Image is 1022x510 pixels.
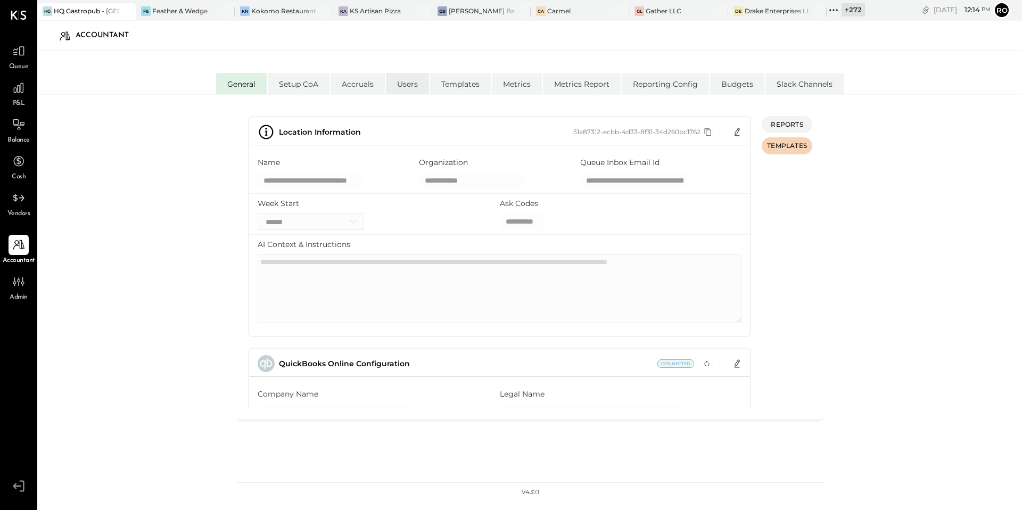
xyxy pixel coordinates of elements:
div: HG [43,6,52,16]
div: Ca [536,6,546,16]
label: Organization [419,157,468,168]
div: DE [733,6,743,16]
label: Week Start [258,198,299,209]
a: P&L [1,78,37,109]
div: Gather LLC [646,6,681,15]
li: Slack Channels [765,73,844,94]
li: Templates [430,73,491,94]
span: Queue [9,62,29,72]
div: Carmel [547,6,571,15]
li: Accruals [331,73,385,94]
li: Budgets [710,73,764,94]
div: [DATE] [934,5,991,15]
a: Admin [1,272,37,302]
div: 51a87312-ecbb-4d33-8f31-34d260bc1762 [573,127,715,137]
div: v 4.37.1 [522,488,539,497]
div: GL [634,6,644,16]
li: Metrics [492,73,542,94]
label: AI Context & Instructions [258,239,350,250]
span: P&L [13,99,25,109]
button: TEMPLATES [762,137,812,154]
label: Legal Name [500,389,545,399]
a: Queue [1,41,37,72]
label: Name [258,157,280,168]
span: Accountant [3,256,35,266]
div: Drake Enterprises LLC [745,6,811,15]
div: F& [141,6,151,16]
button: REPORTS [762,116,812,133]
li: Users [386,73,429,94]
a: Balance [1,114,37,145]
div: [PERSON_NAME] Back Bay [449,6,515,15]
div: copy link [920,4,931,15]
label: Ask Codes [500,198,538,209]
div: Accountant [76,27,139,44]
span: Balance [7,136,30,145]
a: Accountant [1,235,37,266]
button: Copy id [700,127,715,137]
span: QuickBooks Online Configuration [279,359,410,368]
div: Feather & Wedge [152,6,208,15]
span: Current Status: Connected [657,359,694,368]
label: Queue Inbox Email Id [580,157,660,168]
span: TEMPLATES [767,141,807,150]
label: Company Name [258,389,318,399]
span: Location Information [279,127,361,137]
button: Ro [993,2,1010,19]
a: Cash [1,151,37,182]
span: Vendors [7,209,30,219]
span: Cash [12,172,26,182]
div: HQ Gastropub - [GEOGRAPHIC_DATA] [54,6,120,15]
span: REPORTS [771,120,803,129]
li: Reporting Config [622,73,709,94]
li: General [216,73,267,94]
div: KS Artisan Pizza [350,6,401,15]
span: Admin [10,293,28,302]
li: Setup CoA [268,73,329,94]
a: Vendors [1,188,37,219]
div: KA [339,6,348,16]
div: GB [438,6,447,16]
div: KR [240,6,250,16]
div: + 272 [842,3,865,17]
li: Metrics Report [543,73,621,94]
div: Kokomo Restaurant [251,6,316,15]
